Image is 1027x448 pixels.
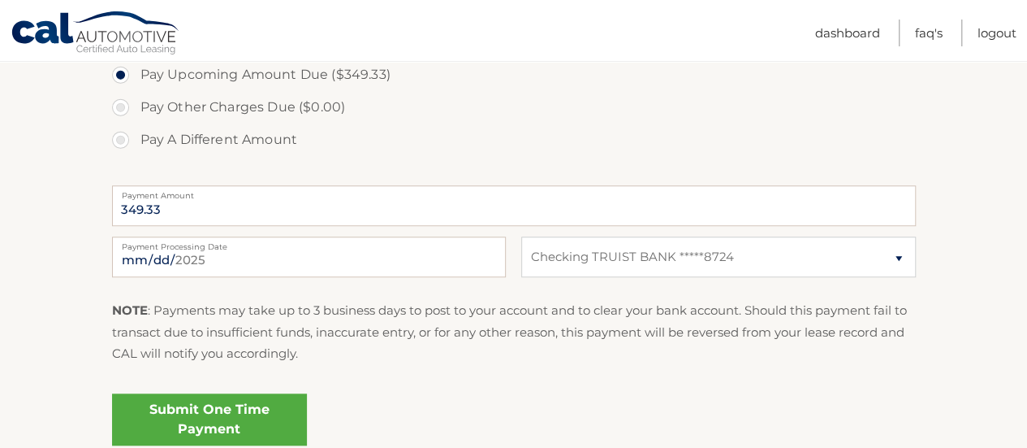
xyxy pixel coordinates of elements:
[112,394,307,446] a: Submit One Time Payment
[11,11,181,58] a: Cal Automotive
[112,91,916,124] label: Pay Other Charges Due ($0.00)
[977,20,1016,46] a: Logout
[112,237,506,277] input: Payment Date
[112,59,916,91] label: Pay Upcoming Amount Due ($349.33)
[112,185,916,226] input: Payment Amount
[112,185,916,198] label: Payment Amount
[815,20,880,46] a: Dashboard
[112,237,506,250] label: Payment Processing Date
[112,302,148,318] strong: NOTE
[112,124,916,156] label: Pay A Different Amount
[112,300,916,364] p: : Payments may take up to 3 business days to post to your account and to clear your bank account....
[915,20,943,46] a: FAQ's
